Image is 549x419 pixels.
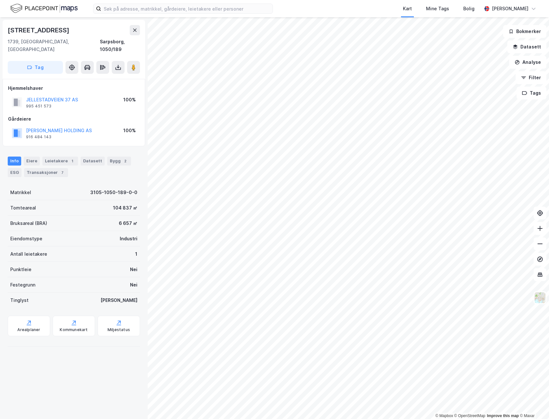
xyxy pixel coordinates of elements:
div: Eiere [24,157,40,166]
div: Nei [130,281,137,289]
button: Tag [8,61,63,74]
div: Kommunekart [60,327,88,332]
div: 995 451 573 [26,104,51,109]
div: Arealplaner [17,327,40,332]
div: 1739, [GEOGRAPHIC_DATA], [GEOGRAPHIC_DATA] [8,38,100,53]
a: Improve this map [487,414,519,418]
div: Info [8,157,21,166]
div: 916 484 143 [26,134,51,140]
div: Gårdeiere [8,115,140,123]
div: [STREET_ADDRESS] [8,25,71,35]
div: 104 837 ㎡ [113,204,137,212]
button: Datasett [507,40,546,53]
div: Mine Tags [426,5,449,13]
a: OpenStreetMap [454,414,485,418]
button: Filter [516,71,546,84]
div: [PERSON_NAME] [100,296,137,304]
div: Transaksjoner [24,168,68,177]
div: Bygg [107,157,131,166]
div: Tinglyst [10,296,29,304]
div: Nei [130,266,137,273]
a: Mapbox [435,414,453,418]
div: 6 657 ㎡ [119,219,137,227]
div: Bruksareal (BRA) [10,219,47,227]
img: Z [534,292,546,304]
button: Tags [517,87,546,99]
div: 7 [59,169,65,176]
img: logo.f888ab2527a4732fd821a326f86c7f29.svg [10,3,78,14]
div: Kart [403,5,412,13]
div: Industri [120,235,137,243]
div: Hjemmelshaver [8,84,140,92]
div: Punktleie [10,266,31,273]
div: Festegrunn [10,281,35,289]
div: Antall leietakere [10,250,47,258]
div: Datasett [81,157,105,166]
div: Eiendomstype [10,235,42,243]
div: ESG [8,168,22,177]
div: Leietakere [42,157,78,166]
div: 1 [135,250,137,258]
input: Søk på adresse, matrikkel, gårdeiere, leietakere eller personer [101,4,273,13]
div: 3105-1050-189-0-0 [90,189,137,196]
button: Analyse [509,56,546,69]
div: Matrikkel [10,189,31,196]
div: Tomteareal [10,204,36,212]
div: [PERSON_NAME] [492,5,528,13]
div: 100% [123,96,136,104]
div: Sarpsborg, 1050/189 [100,38,140,53]
div: Miljøstatus [108,327,130,332]
iframe: Chat Widget [517,388,549,419]
div: 1 [69,158,75,164]
div: 2 [122,158,128,164]
div: 100% [123,127,136,134]
div: Bolig [463,5,475,13]
button: Bokmerker [503,25,546,38]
